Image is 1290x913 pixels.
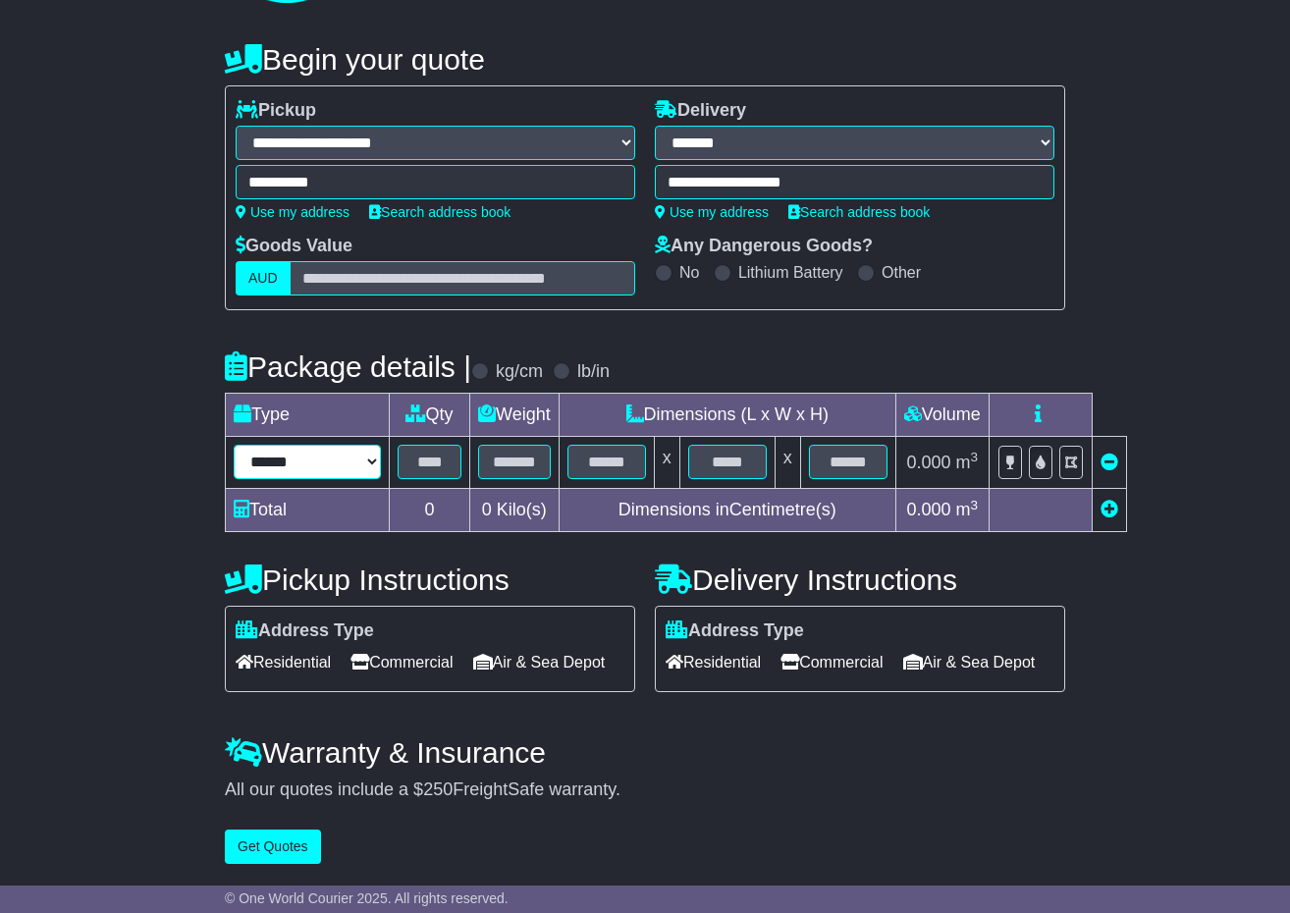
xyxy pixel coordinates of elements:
sup: 3 [971,450,979,464]
td: x [775,437,800,489]
td: 0 [390,489,470,532]
h4: Begin your quote [225,43,1065,76]
label: Address Type [236,620,374,642]
label: Address Type [666,620,804,642]
label: lb/in [577,361,610,383]
span: 250 [423,779,453,799]
td: Dimensions in Centimetre(s) [559,489,895,532]
a: Search address book [788,204,930,220]
span: Commercial [780,647,883,677]
label: Other [882,263,921,282]
h4: Pickup Instructions [225,564,635,596]
td: Qty [390,394,470,437]
span: Residential [666,647,761,677]
td: Volume [895,394,989,437]
a: Use my address [655,204,769,220]
span: Air & Sea Depot [903,647,1036,677]
label: Delivery [655,100,746,122]
span: m [956,453,979,472]
span: Air & Sea Depot [473,647,606,677]
sup: 3 [971,498,979,512]
div: All our quotes include a $ FreightSafe warranty. [225,779,1065,801]
a: Search address book [369,204,511,220]
a: Add new item [1101,500,1118,519]
span: m [956,500,979,519]
span: Residential [236,647,331,677]
td: Dimensions (L x W x H) [559,394,895,437]
td: Weight [470,394,560,437]
td: Total [226,489,390,532]
span: 0.000 [906,453,950,472]
button: Get Quotes [225,830,321,864]
h4: Delivery Instructions [655,564,1065,596]
label: kg/cm [496,361,543,383]
span: 0 [482,500,492,519]
a: Remove this item [1101,453,1118,472]
label: Lithium Battery [738,263,843,282]
a: Use my address [236,204,349,220]
span: © One World Courier 2025. All rights reserved. [225,890,509,906]
h4: Warranty & Insurance [225,736,1065,769]
label: Pickup [236,100,316,122]
td: Type [226,394,390,437]
td: x [654,437,679,489]
span: Commercial [350,647,453,677]
label: No [679,263,699,282]
label: Goods Value [236,236,352,257]
h4: Package details | [225,350,471,383]
label: AUD [236,261,291,295]
td: Kilo(s) [470,489,560,532]
span: 0.000 [906,500,950,519]
label: Any Dangerous Goods? [655,236,873,257]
